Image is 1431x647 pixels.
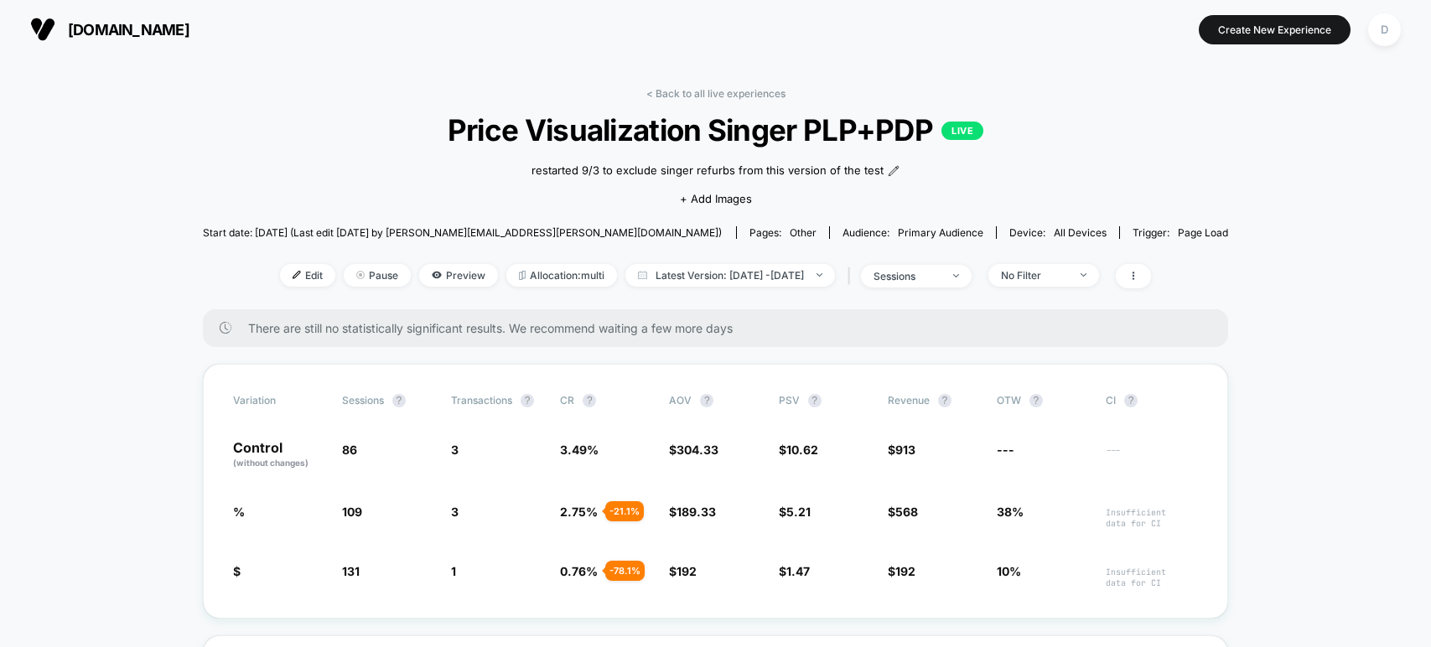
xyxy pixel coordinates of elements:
span: Pause [344,264,411,287]
span: $ [779,564,810,578]
span: other [790,226,817,239]
span: 3.49 % [560,443,599,457]
span: 86 [342,443,357,457]
p: LIVE [941,122,983,140]
span: 5.21 [786,505,811,519]
span: Edit [280,264,335,287]
span: Variation [233,394,325,407]
span: 304.33 [677,443,718,457]
span: Latest Version: [DATE] - [DATE] [625,264,835,287]
button: ? [938,394,951,407]
span: PSV [779,394,800,406]
div: sessions [874,270,941,282]
span: [DOMAIN_NAME] [68,21,189,39]
span: $ [669,564,697,578]
span: 192 [677,564,697,578]
span: 10.62 [786,443,818,457]
span: all devices [1054,226,1107,239]
span: 131 [342,564,360,578]
span: Price Visualization Singer PLP+PDP [254,112,1177,148]
span: Insufficient data for CI [1106,567,1198,588]
span: There are still no statistically significant results. We recommend waiting a few more days [248,321,1195,335]
div: D [1368,13,1401,46]
button: ? [1029,394,1043,407]
span: Revenue [888,394,930,406]
button: ? [700,394,713,407]
span: Primary Audience [898,226,983,239]
span: 2.75 % [560,505,598,519]
img: end [953,274,959,277]
span: $ [779,505,811,519]
div: No Filter [1001,269,1068,282]
img: end [817,273,822,277]
span: $ [779,443,818,457]
span: $ [888,564,915,578]
span: 109 [342,505,362,519]
div: - 78.1 % [605,561,645,581]
span: AOV [669,394,692,406]
img: end [1081,273,1086,277]
span: Allocation: multi [506,264,617,287]
img: edit [293,271,301,279]
img: rebalance [519,271,526,280]
span: CI [1106,394,1198,407]
button: ? [392,394,406,407]
span: Preview [419,264,498,287]
span: $ [669,443,718,457]
span: Sessions [342,394,384,406]
span: 568 [895,505,918,519]
span: 1.47 [786,564,810,578]
span: $ [233,564,241,578]
span: Device: [996,226,1119,239]
span: 913 [895,443,915,457]
span: Start date: [DATE] (Last edit [DATE] by [PERSON_NAME][EMAIL_ADDRESS][PERSON_NAME][DOMAIN_NAME]) [203,226,722,239]
span: (without changes) [233,458,308,468]
button: Create New Experience [1199,15,1351,44]
span: OTW [997,394,1089,407]
p: Control [233,441,325,469]
div: Pages: [749,226,817,239]
span: --- [997,443,1014,457]
span: % [233,505,245,519]
span: Transactions [451,394,512,406]
span: restarted 9/3 to exclude singer refurbs from this version of the test [531,163,884,179]
button: ? [583,394,596,407]
button: ? [1124,394,1138,407]
span: $ [669,505,716,519]
span: $ [888,443,915,457]
span: 38% [997,505,1024,519]
span: CR [560,394,574,406]
div: Trigger: [1133,226,1228,239]
img: calendar [638,271,647,279]
span: + Add Images [680,192,752,205]
span: 1 [451,564,456,578]
a: < Back to all live experiences [646,87,785,100]
span: 0.76 % [560,564,598,578]
span: $ [888,505,918,519]
button: D [1363,13,1406,47]
span: 3 [451,443,459,457]
span: Page Load [1178,226,1228,239]
img: end [356,271,365,279]
span: 3 [451,505,459,519]
img: Visually logo [30,17,55,42]
span: 10% [997,564,1021,578]
span: 192 [895,564,915,578]
span: 189.33 [677,505,716,519]
div: - 21.1 % [605,501,644,521]
span: Insufficient data for CI [1106,507,1198,529]
span: --- [1106,445,1198,469]
span: | [843,264,861,288]
button: ? [808,394,822,407]
button: [DOMAIN_NAME] [25,16,194,43]
div: Audience: [843,226,983,239]
button: ? [521,394,534,407]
